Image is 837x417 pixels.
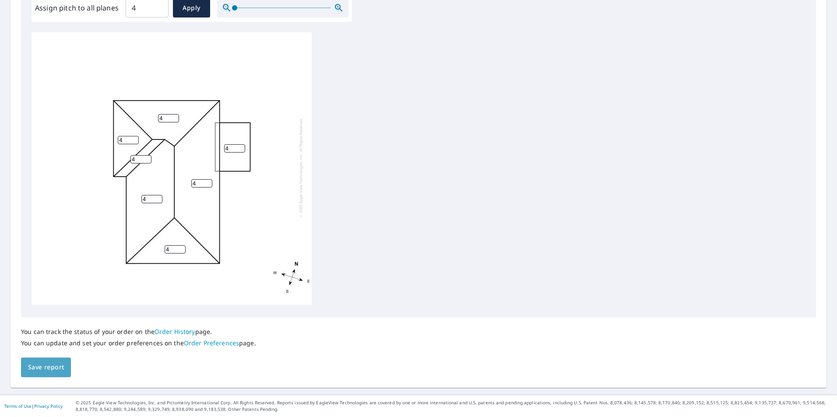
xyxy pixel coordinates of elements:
p: You can track the status of your order on the page. [21,328,256,336]
button: Save report [21,358,71,377]
label: Assign pitch to all planes [35,3,119,13]
span: Apply [180,3,203,14]
a: Privacy Policy [34,403,63,409]
p: | [4,403,63,409]
span: Save report [28,362,64,373]
p: You can update and set your order preferences on the page. [21,339,256,347]
p: © 2025 Eagle View Technologies, Inc. and Pictometry International Corp. All Rights Reserved. Repo... [76,400,833,413]
a: Terms of Use [4,403,32,409]
a: Order Preferences [184,339,239,347]
a: Order History [155,327,195,336]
